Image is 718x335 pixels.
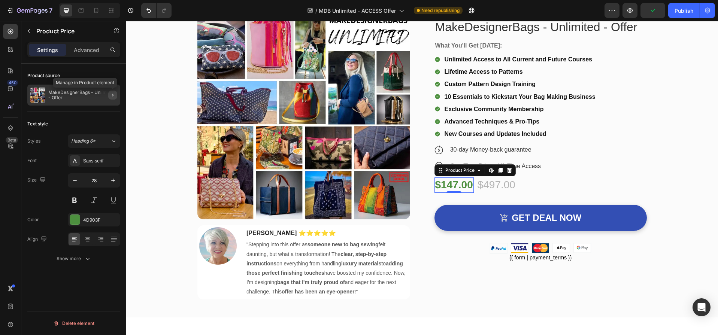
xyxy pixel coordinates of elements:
[324,141,416,150] p: One-Time-Price - LifeTime Access
[309,21,376,28] strong: What You'll Get [DATE]:
[27,157,37,164] div: Font
[308,125,317,134] img: Alt Image
[68,134,120,148] button: Heading 6*
[49,6,52,15] p: 7
[318,73,469,79] strong: 10 Essentials to Kickstart Your Bag Making Business
[36,27,100,36] p: Product Price
[181,220,252,226] strong: someone new to bag sewing
[318,60,410,66] strong: Custom Pattern Design Training
[6,137,18,143] div: Beta
[27,252,120,265] button: Show more
[71,138,96,144] span: Heading 6*
[385,190,455,204] div: GET DEAL NOW
[308,141,317,150] img: Alt Image
[120,230,260,246] strong: clear, step-by-step instructions
[351,156,390,171] div: $497.00
[318,146,350,153] div: Product Price
[83,158,118,164] div: Sans-serif
[319,7,396,15] span: MDB Unlimited - ACCESS Offer
[83,217,118,223] div: 4D903F
[74,46,99,54] p: Advanced
[27,175,47,185] div: Size
[27,72,60,79] div: Product source
[318,35,466,42] strong: Unlimited Access to All Current and Future Courses
[318,48,397,54] strong: Lifetime Access to Patterns
[318,110,420,116] strong: New Courses and Updates Included
[141,3,172,18] div: Undo/Redo
[27,317,120,329] button: Delete element
[27,138,40,144] div: Styles
[318,97,413,104] strong: Advanced Techniques & Pro-Tips
[57,255,91,262] div: Show more
[27,121,48,127] div: Text style
[318,85,418,91] strong: Exclusive Community Membership
[308,233,521,241] p: {{ form | payment_terms }}
[151,258,219,264] strong: bags that I'm truly proud of
[308,184,521,210] button: GET DEAL NOW
[7,80,18,86] div: 450
[215,240,255,246] strong: luxury materials
[48,90,117,100] p: MakeDesignerBags - Unlimited - Offer
[324,124,416,133] p: 30-day Money-back guarantee
[30,88,45,103] img: product feature img
[155,268,228,274] strong: offer has been an eye-opener
[315,7,317,15] span: /
[421,7,460,14] span: Need republishing
[37,46,58,54] p: Settings
[53,319,94,328] div: Delete element
[693,298,711,316] div: Open Intercom Messenger
[668,3,700,18] button: Publish
[27,216,39,223] div: Color
[126,21,718,335] iframe: Design area
[308,156,348,171] div: $147.00
[3,3,56,18] button: 7
[675,7,693,15] div: Publish
[120,240,277,255] strong: adding those perfect finishing touches
[27,234,48,244] div: Align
